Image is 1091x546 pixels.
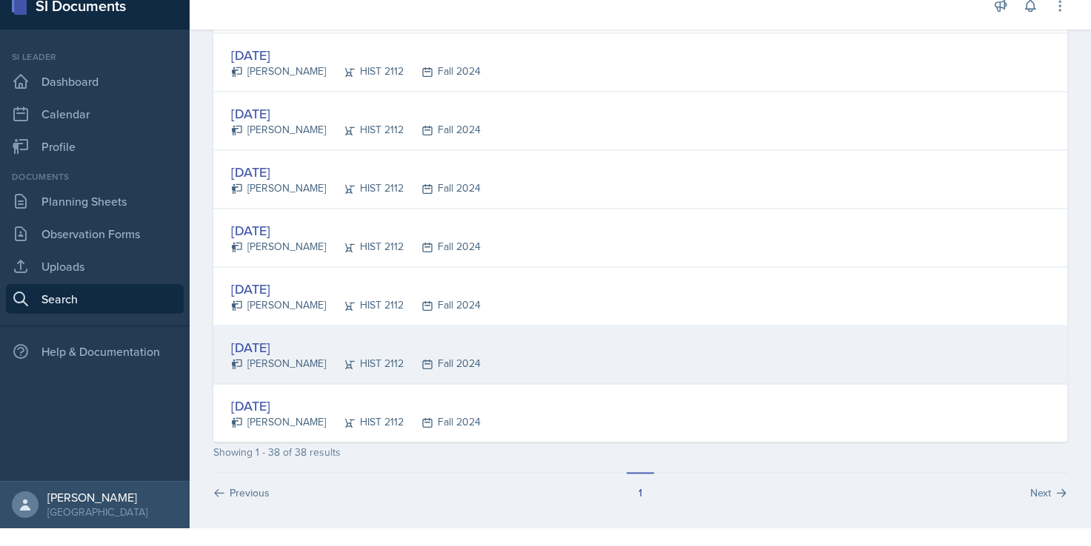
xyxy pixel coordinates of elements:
[47,505,147,519] div: [GEOGRAPHIC_DATA]
[231,45,481,65] div: [DATE]
[326,356,404,371] div: HIST 2112
[404,356,481,371] div: Fall 2024
[231,396,481,416] div: [DATE]
[231,239,326,255] div: [PERSON_NAME]
[6,50,184,64] div: Si leader
[404,122,481,138] div: Fall 2024
[6,67,184,96] a: Dashboard
[47,490,147,505] div: [PERSON_NAME]
[231,279,481,299] div: [DATE]
[231,414,326,430] div: [PERSON_NAME]
[1027,472,1067,500] button: Next
[231,181,326,196] div: [PERSON_NAME]
[231,337,481,357] div: [DATE]
[231,64,326,79] div: [PERSON_NAME]
[404,414,481,430] div: Fall 2024
[404,64,481,79] div: Fall 2024
[231,104,481,124] div: [DATE]
[6,99,184,129] a: Calendar
[326,181,404,196] div: HIST 2112
[404,239,481,255] div: Fall 2024
[6,219,184,249] a: Observation Forms
[231,220,481,240] div: [DATE]
[231,356,326,371] div: [PERSON_NAME]
[6,337,184,366] div: Help & Documentation
[231,162,481,182] div: [DATE]
[404,297,481,313] div: Fall 2024
[6,284,184,314] a: Search
[326,414,404,430] div: HIST 2112
[213,472,273,500] button: Previous
[326,297,404,313] div: HIST 2112
[6,170,184,183] div: Documents
[231,297,326,313] div: [PERSON_NAME]
[404,181,481,196] div: Fall 2024
[6,132,184,161] a: Profile
[213,445,1067,460] div: Showing 1 - 38 of 38 results
[6,252,184,281] a: Uploads
[6,186,184,216] a: Planning Sheets
[627,472,654,500] button: 1
[326,122,404,138] div: HIST 2112
[326,239,404,255] div: HIST 2112
[231,122,326,138] div: [PERSON_NAME]
[326,64,404,79] div: HIST 2112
